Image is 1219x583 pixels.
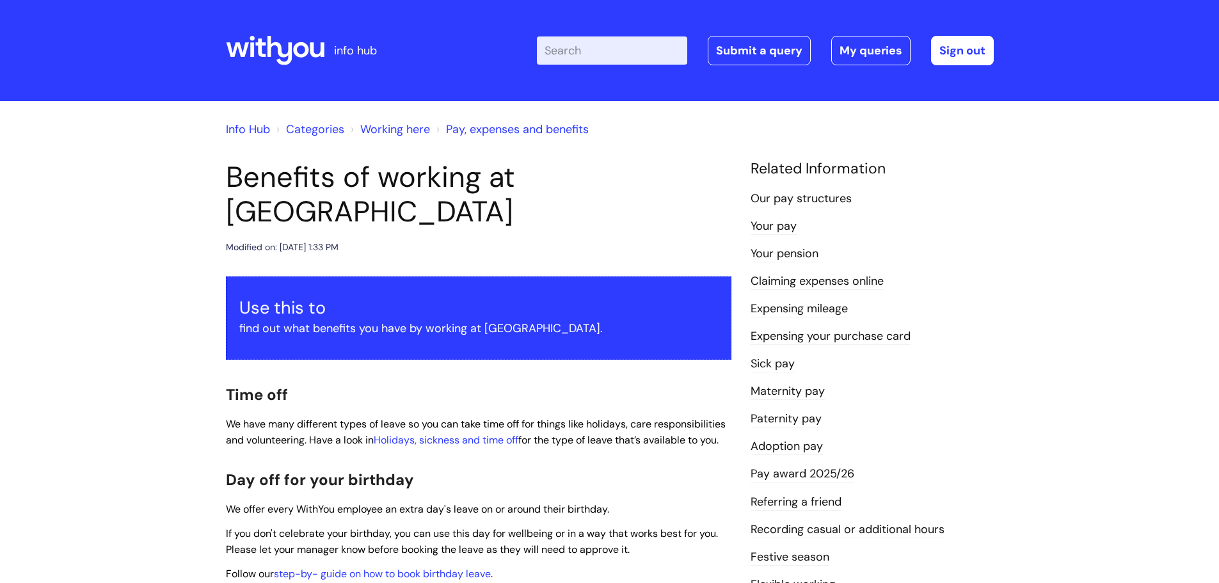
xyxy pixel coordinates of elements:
[537,36,994,65] div: | -
[931,36,994,65] a: Sign out
[751,328,911,345] a: Expensing your purchase card
[751,383,825,400] a: Maternity pay
[831,36,911,65] a: My queries
[751,438,823,455] a: Adoption pay
[751,494,841,511] a: Referring a friend
[751,522,944,538] a: Recording casual or additional hours
[226,417,726,447] span: We have many different types of leave so you can take time off for things like holidays, care res...
[226,122,270,137] a: Info Hub
[226,385,288,404] span: Time off
[226,502,609,516] span: We offer every WithYou employee an extra day's leave on or around their birthday.
[226,470,414,490] span: Day off for your birthday
[226,239,339,255] div: Modified on: [DATE] 1:33 PM
[274,567,491,580] a: step-by- guide on how to book birthday leave
[360,122,430,137] a: Working here
[446,122,589,137] a: Pay, expenses and benefits
[226,527,718,556] span: If you don't celebrate your birthday, you can use this day for wellbeing or in a way that works b...
[708,36,811,65] a: Submit a query
[751,411,822,427] a: Paternity pay
[751,160,994,178] h4: Related Information
[751,356,795,372] a: Sick pay
[239,318,718,339] p: find out what benefits you have by working at [GEOGRAPHIC_DATA].
[537,36,687,65] input: Search
[239,298,718,318] h3: Use this to
[751,218,797,235] a: Your pay
[751,301,848,317] a: Expensing mileage
[286,122,344,137] a: Categories
[226,160,731,229] h1: Benefits of working at [GEOGRAPHIC_DATA]
[334,40,377,61] p: info hub
[226,567,493,580] span: Follow our .
[751,466,854,483] a: Pay award 2025/26
[433,119,589,140] li: Pay, expenses and benefits
[751,191,852,207] a: Our pay structures
[347,119,430,140] li: Working here
[751,246,818,262] a: Your pension
[273,119,344,140] li: Solution home
[751,273,884,290] a: Claiming expenses online
[374,433,518,447] a: Holidays, sickness and time off
[751,549,829,566] a: Festive season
